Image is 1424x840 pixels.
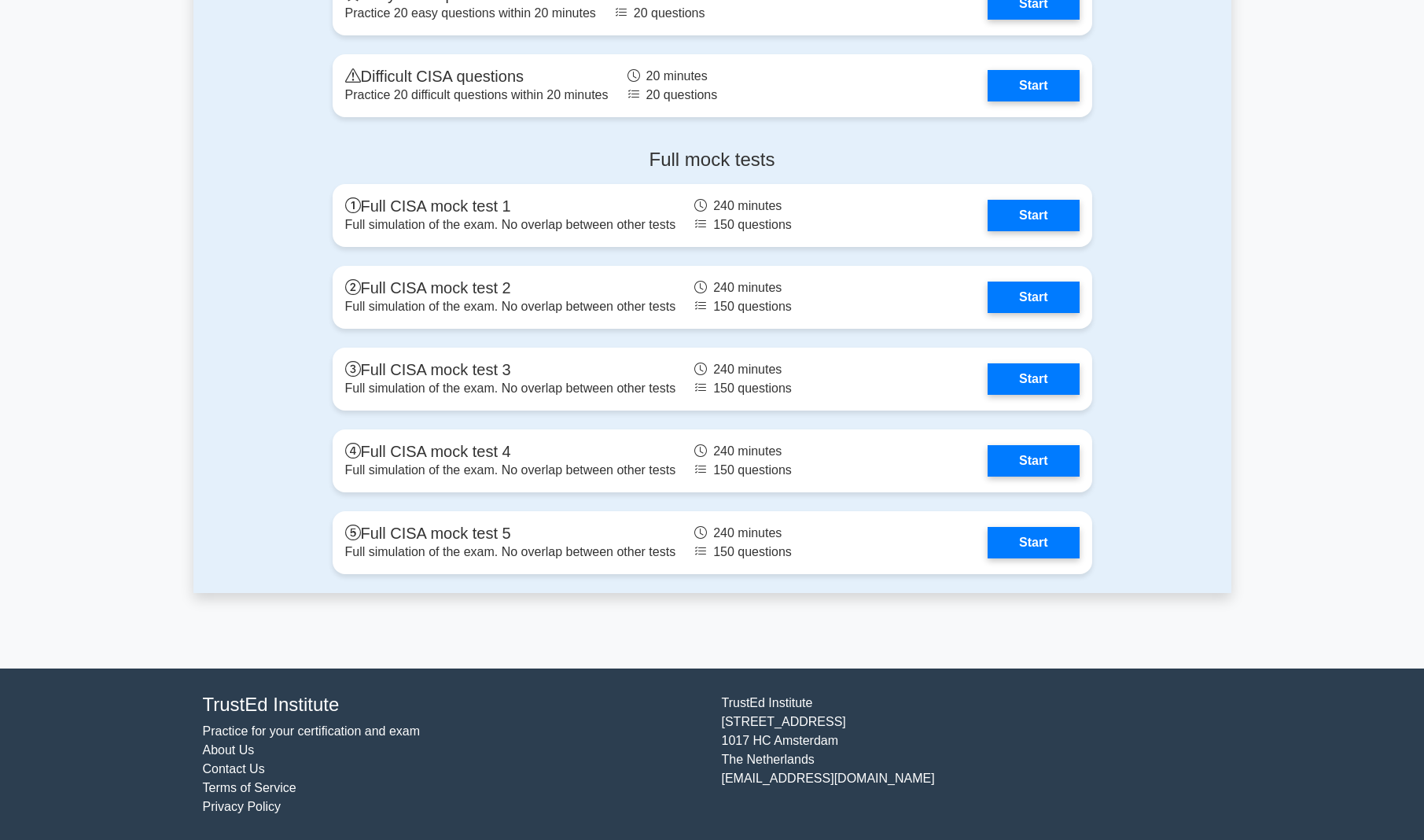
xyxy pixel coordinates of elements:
a: Start [988,527,1079,558]
a: Start [988,282,1079,313]
a: Start [988,445,1079,477]
a: About Us [203,743,255,757]
a: Start [988,363,1079,395]
a: Start [988,70,1079,101]
h4: TrustEd Institute [203,694,703,717]
div: TrustEd Institute [STREET_ADDRESS] 1017 HC Amsterdam The Netherlands [EMAIL_ADDRESS][DOMAIN_NAME] [712,694,1231,817]
a: Contact Us [203,762,265,776]
a: Practice for your certification and exam [203,724,421,738]
a: Start [988,200,1079,231]
a: Privacy Policy [203,800,281,813]
h4: Full mock tests [333,149,1092,171]
a: Terms of Service [203,781,296,794]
